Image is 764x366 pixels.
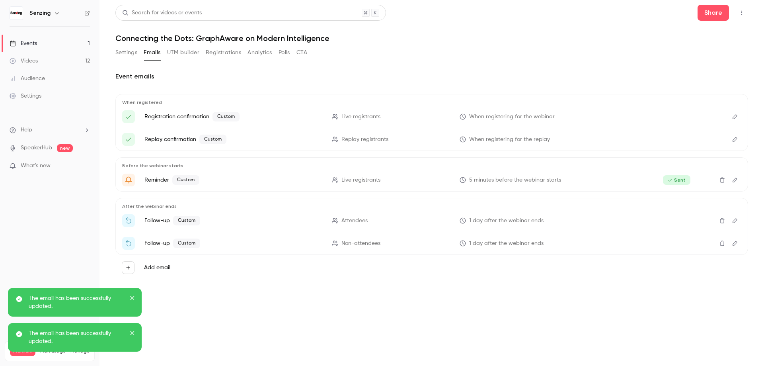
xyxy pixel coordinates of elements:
[130,294,135,304] button: close
[296,46,307,59] button: CTA
[716,174,729,186] button: Delete
[21,126,32,134] span: Help
[144,46,160,59] button: Emails
[10,39,37,47] div: Events
[729,110,741,123] button: Edit
[122,237,741,250] li: Watch the replay of {{ event_name }}
[173,216,200,225] span: Custom
[122,110,741,123] li: Here's your access link to Senzing Graph Power Hour: {{ event_name }}!
[10,57,38,65] div: Videos
[144,175,322,185] p: Reminder
[130,329,135,339] button: close
[10,92,41,100] div: Settings
[206,46,241,59] button: Registrations
[729,174,741,186] button: Edit
[122,133,741,146] li: Here's your access link to Senzing Graph Power Hour:{{ event_name }}!
[341,135,388,144] span: Replay registrants
[716,214,729,227] button: Delete
[122,162,741,169] p: Before the webinar starts
[248,46,272,59] button: Analytics
[212,112,240,121] span: Custom
[144,135,322,144] p: Replay confirmation
[716,237,729,250] button: Delete
[29,329,124,345] p: The email has been successfully updated.
[115,33,748,43] h1: Connecting the Dots: GraphAware on Modern Intelligence
[57,144,73,152] span: new
[341,239,380,248] span: Non-attendees
[10,74,45,82] div: Audience
[469,217,544,225] span: 1 day after the webinar ends
[729,214,741,227] button: Edit
[144,239,322,248] p: Follow-up
[21,144,52,152] a: SpeakerHub
[469,176,561,184] span: 5 minutes before the webinar starts
[663,175,690,185] span: Sent
[80,162,90,170] iframe: Noticeable Trigger
[199,135,226,144] span: Custom
[279,46,290,59] button: Polls
[144,112,322,121] p: Registration confirmation
[341,217,368,225] span: Attendees
[122,9,202,17] div: Search for videos or events
[469,239,544,248] span: 1 day after the webinar ends
[729,133,741,146] button: Edit
[10,7,23,20] img: Senzing
[172,175,199,185] span: Custom
[29,294,124,310] p: The email has been successfully updated.
[21,162,51,170] span: What's new
[122,99,741,106] p: When registered
[10,126,90,134] li: help-dropdown-opener
[115,46,137,59] button: Settings
[29,9,51,17] h6: Senzing
[122,203,741,209] p: After the webinar ends
[167,46,199,59] button: UTM builder
[122,214,741,227] li: Thanks for attending {{ event_name }}
[469,135,550,144] span: When registering for the replay
[144,264,170,272] label: Add email
[144,216,322,225] p: Follow-up
[173,239,200,248] span: Custom
[698,5,729,21] button: Share
[115,72,748,81] h2: Event emails
[341,176,380,184] span: Live registrants
[469,113,555,121] span: When registering for the webinar
[729,237,741,250] button: Edit
[341,113,380,121] span: Live registrants
[122,174,741,186] li: Senzing Graph Power Hour:{{ event_name }} is about to go live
